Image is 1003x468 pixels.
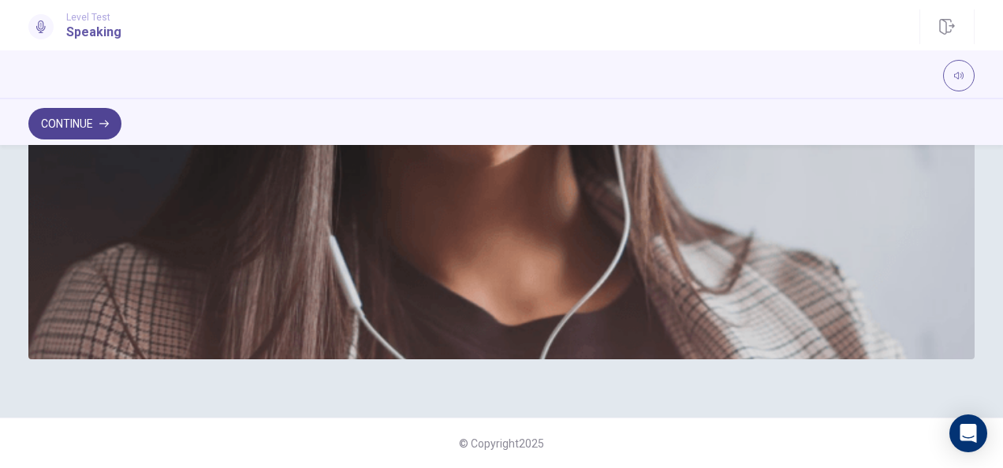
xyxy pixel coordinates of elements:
h1: Speaking [66,23,121,42]
span: Level Test [66,12,121,23]
span: © Copyright 2025 [459,437,544,450]
div: Open Intercom Messenger [949,414,987,452]
button: Continue [28,108,121,139]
